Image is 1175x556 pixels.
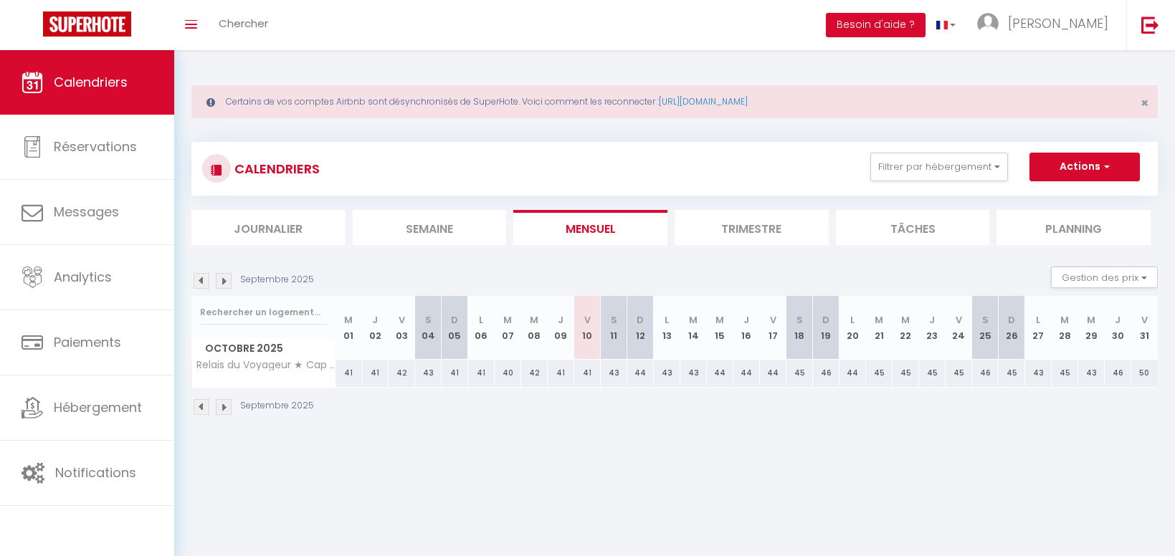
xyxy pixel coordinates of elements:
abbr: M [344,313,353,327]
li: Journalier [191,210,346,245]
div: 44 [627,360,654,386]
th: 19 [813,296,839,360]
div: 41 [442,360,468,386]
div: 45 [866,360,893,386]
abbr: M [715,313,724,327]
abbr: S [982,313,989,327]
th: 30 [1105,296,1131,360]
div: 41 [574,360,601,386]
div: 41 [336,360,362,386]
div: 43 [1078,360,1105,386]
div: 45 [919,360,946,386]
th: 31 [1131,296,1158,360]
th: 02 [362,296,389,360]
th: 25 [972,296,999,360]
abbr: V [770,313,776,327]
abbr: J [1115,313,1121,327]
span: Messages [54,203,119,221]
abbr: V [584,313,591,327]
th: 11 [601,296,627,360]
div: 41 [548,360,574,386]
abbr: M [503,313,512,327]
div: 50 [1131,360,1158,386]
span: Hébergement [54,398,142,416]
abbr: S [796,313,803,327]
div: 44 [733,360,760,386]
div: 45 [1052,360,1078,386]
th: 21 [866,296,893,360]
abbr: D [451,313,458,327]
abbr: V [1141,313,1148,327]
abbr: J [743,313,749,327]
abbr: S [425,313,432,327]
a: [URL][DOMAIN_NAME] [659,95,748,107]
div: 44 [707,360,733,386]
div: 43 [1025,360,1052,386]
abbr: M [875,313,883,327]
th: 28 [1052,296,1078,360]
span: Réservations [54,138,137,155]
abbr: L [1036,313,1040,327]
abbr: M [689,313,698,327]
div: 46 [972,360,999,386]
abbr: L [850,313,855,327]
button: Filtrer par hébergement [870,153,1008,181]
span: × [1141,94,1148,112]
th: 05 [442,296,468,360]
div: 43 [415,360,442,386]
div: 45 [893,360,919,386]
div: 45 [999,360,1025,386]
li: Semaine [353,210,507,245]
th: 24 [946,296,972,360]
p: Septembre 2025 [240,399,314,413]
div: 43 [680,360,707,386]
abbr: M [901,313,910,327]
div: 46 [813,360,839,386]
img: ... [977,13,999,34]
li: Trimestre [675,210,829,245]
div: 45 [946,360,972,386]
th: 23 [919,296,946,360]
div: 41 [468,360,495,386]
th: 18 [786,296,813,360]
abbr: V [956,313,962,327]
span: Notifications [55,464,136,481]
th: 09 [548,296,574,360]
th: 22 [893,296,919,360]
abbr: V [399,313,405,327]
button: Gestion des prix [1051,267,1158,288]
div: 44 [760,360,786,386]
th: 16 [733,296,760,360]
span: [PERSON_NAME] [1008,14,1108,32]
span: Octobre 2025 [192,338,335,359]
abbr: D [637,313,644,327]
th: 26 [999,296,1025,360]
abbr: M [1060,313,1069,327]
th: 08 [521,296,548,360]
span: Analytics [54,268,112,286]
abbr: D [822,313,829,327]
th: 07 [495,296,521,360]
div: 42 [521,360,548,386]
div: 42 [389,360,415,386]
abbr: L [479,313,483,327]
abbr: J [558,313,563,327]
th: 20 [839,296,866,360]
abbr: J [929,313,935,327]
button: Close [1141,97,1148,110]
th: 06 [468,296,495,360]
th: 03 [389,296,415,360]
div: 46 [1105,360,1131,386]
span: Relais du Voyageur ★ Cap d'Agde ★ Port ★ [GEOGRAPHIC_DATA] [194,360,338,370]
th: 27 [1025,296,1052,360]
div: 44 [839,360,866,386]
div: 43 [601,360,627,386]
abbr: S [611,313,617,327]
div: 45 [786,360,813,386]
th: 12 [627,296,654,360]
th: 04 [415,296,442,360]
li: Tâches [836,210,990,245]
abbr: L [665,313,669,327]
th: 15 [707,296,733,360]
abbr: J [372,313,378,327]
